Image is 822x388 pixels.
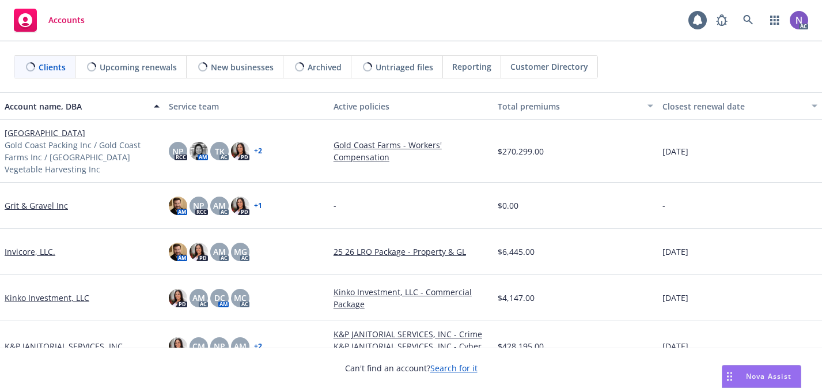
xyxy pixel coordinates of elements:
div: Total premiums [498,100,640,112]
span: NP [193,199,204,212]
button: Total premiums [493,92,657,120]
span: New businesses [211,61,274,73]
span: $270,299.00 [498,145,544,157]
span: Nova Assist [746,371,791,381]
span: Accounts [48,16,85,25]
a: Grit & Gravel Inc [5,199,68,212]
span: [DATE] [662,145,688,157]
span: NP [214,340,225,352]
span: AM [213,246,226,258]
img: photo [169,337,187,356]
span: $0.00 [498,199,518,212]
span: MG [234,246,247,258]
span: TK [215,145,225,157]
div: Drag to move [722,366,737,387]
a: K&P JANITORIAL SERVICES, INC [5,340,123,352]
a: K&P JANITORIAL SERVICES, INC - Crime [334,328,488,340]
span: AM [192,292,205,304]
img: photo [169,243,187,261]
span: [DATE] [662,292,688,304]
span: CM [192,340,205,352]
div: Service team [169,100,324,112]
a: + 2 [254,343,262,350]
span: Can't find an account? [345,362,478,374]
button: Nova Assist [722,365,801,388]
span: Archived [308,61,342,73]
span: Gold Coast Packing Inc / Gold Coast Farms Inc / [GEOGRAPHIC_DATA] Vegetable Harvesting Inc [5,139,160,175]
span: $6,445.00 [498,246,535,258]
div: Active policies [334,100,488,112]
a: Switch app [763,9,786,32]
span: - [334,199,336,212]
a: Gold Coast Farms - Workers' Compensation [334,139,488,163]
span: NP [172,145,184,157]
span: [DATE] [662,246,688,258]
span: AM [213,199,226,212]
img: photo [231,142,249,160]
img: photo [231,197,249,215]
img: photo [790,11,808,29]
span: MC [234,292,247,304]
a: [GEOGRAPHIC_DATA] [5,127,85,139]
a: Kinko Investment, LLC - Commercial Package [334,286,488,310]
span: [DATE] [662,340,688,352]
img: photo [169,197,187,215]
a: Accounts [9,4,89,36]
img: photo [190,243,208,261]
a: Kinko Investment, LLC [5,292,89,304]
span: AM [234,340,247,352]
a: Invicore, LLC. [5,246,55,258]
span: Untriaged files [376,61,433,73]
span: $428,195.00 [498,340,544,352]
span: Upcoming renewals [100,61,177,73]
button: Closest renewal date [658,92,822,120]
span: - [662,199,665,212]
span: Customer Directory [510,61,588,73]
div: Closest renewal date [662,100,805,112]
a: 25 26 LRO Package - Property & GL [334,246,488,258]
span: Reporting [452,61,491,73]
span: DC [214,292,225,304]
button: Active policies [329,92,493,120]
a: K&P JANITORIAL SERVICES, INC - Cyber [334,340,488,352]
div: Account name, DBA [5,100,147,112]
a: Search [737,9,760,32]
a: + 1 [254,202,262,209]
a: Report a Bug [710,9,733,32]
a: + 2 [254,148,262,155]
span: Clients [39,61,66,73]
button: Service team [164,92,328,120]
span: $4,147.00 [498,292,535,304]
a: Search for it [430,363,478,374]
img: photo [169,289,187,307]
img: photo [190,142,208,160]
